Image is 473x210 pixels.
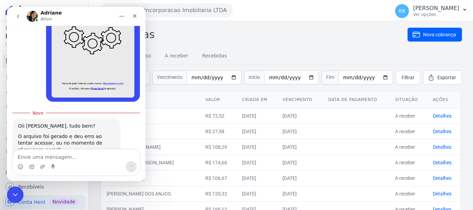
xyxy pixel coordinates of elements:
[101,108,200,124] td: [PERSON_NAME]
[100,27,408,42] h2: Cobranças
[101,139,200,155] td: ZILENE [PERSON_NAME]
[7,7,145,181] iframe: Intercom live chat
[277,155,323,170] td: [DATE]
[18,199,45,206] span: Conta Hent
[18,183,44,190] span: Recebíveis
[323,91,390,108] th: Data de pagamento
[201,47,229,65] a: Recebidas
[237,170,277,186] td: [DATE]
[277,91,323,108] th: Vencimento
[200,91,237,108] th: Valor
[200,155,237,170] td: R$ 174,66
[237,139,277,155] td: [DATE]
[108,3,122,16] button: Início
[34,9,45,16] p: Ativo
[152,71,187,84] span: Vencimento
[433,129,452,134] a: Detalhes
[390,155,427,170] td: A receber
[390,186,427,201] td: A receber
[200,186,237,201] td: R$ 120,32
[402,74,414,81] span: Filtrar
[423,71,462,84] a: Exportar
[237,108,277,124] td: [DATE]
[390,170,427,186] td: A receber
[11,157,16,163] button: Selecionador de Emoji
[200,108,237,124] td: R$ 72,52
[200,139,237,155] td: R$ 108,29
[277,108,323,124] td: [DATE]
[408,28,462,42] a: Nova cobrança
[6,25,74,32] span: Saldo atual
[396,71,420,84] a: Filtrar
[101,186,200,201] td: [PERSON_NAME] DOS ANJOS
[427,91,461,108] th: Ações
[3,145,86,159] a: Negativação
[163,47,190,65] a: A receber
[244,71,264,84] span: Início
[413,12,459,17] p: Ver opções
[399,9,405,13] span: RR
[119,154,130,165] button: Enviar uma mensagem
[6,112,114,161] div: Oii [PERSON_NAME], tudo bem?O arquivo foi gerado e deu erro ao tentar acessar, ou no momento de c...
[3,115,86,129] a: Troca de Arquivos
[413,5,459,12] p: [PERSON_NAME]
[3,130,86,144] a: Clientes
[122,3,134,15] div: Fechar
[277,139,323,155] td: [DATE]
[3,54,86,68] a: Cobranças
[433,175,452,181] a: Detalhes
[390,91,427,108] th: Situação
[22,157,27,163] button: Selecionador de GIF
[390,1,473,21] button: RR [PERSON_NAME] Ver opções
[3,180,86,194] a: Recebíveis
[101,155,200,170] td: WANESSA DE [PERSON_NAME]
[437,74,456,81] span: Exportar
[390,139,427,155] td: A receber
[390,108,427,124] td: A receber
[237,155,277,170] td: [DATE]
[101,170,200,186] td: [PERSON_NAME]
[6,169,83,177] div: Plataformas
[101,91,200,108] th: Cliente
[3,100,86,113] a: Pagamentos
[277,170,323,186] td: [DATE]
[44,157,50,163] button: Start recording
[101,124,200,139] td: [PERSON_NAME]
[433,191,452,197] a: Detalhes
[100,3,233,17] button: Aquarela City Incorporacao Imobiliaria LTDA
[6,32,74,41] span: R$ 0,00
[433,160,452,165] a: Detalhes
[433,113,452,119] a: Detalhes
[237,186,277,201] td: [DATE]
[277,124,323,139] td: [DATE]
[33,157,38,163] button: Upload do anexo
[6,112,133,176] div: Adriane diz…
[433,144,452,150] a: Detalhes
[50,198,78,206] span: Novidade
[11,116,108,123] div: Oii [PERSON_NAME], tudo bem?
[3,84,86,98] a: Nova transferência
[237,124,277,139] td: [DATE]
[3,69,86,83] a: Extrato
[7,186,24,203] iframe: Intercom live chat
[277,186,323,201] td: [DATE]
[11,126,108,147] div: O arquivo foi gerado e deu erro ao tentar acessar, ou no momento de clicar para gerar?
[423,31,456,38] span: Nova cobrança
[6,143,133,154] textarea: Envie uma mensagem...
[237,91,277,108] th: Criada em
[200,170,237,186] td: R$ 106,67
[200,124,237,139] td: R$ 27,58
[322,71,338,84] span: Fim
[6,41,74,47] span: [DATE] 10:51
[3,195,86,209] a: Conta Hent Novidade
[390,124,427,139] td: A receber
